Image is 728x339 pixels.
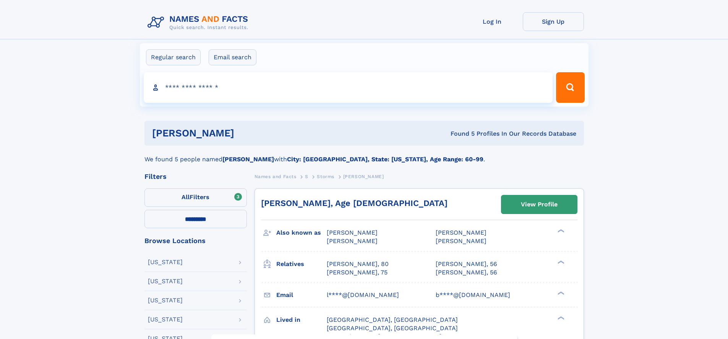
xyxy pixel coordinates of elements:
[276,226,327,239] h3: Also known as
[182,193,190,201] span: All
[148,259,183,265] div: [US_STATE]
[144,146,584,164] div: We found 5 people named with .
[327,260,389,268] a: [PERSON_NAME], 80
[436,260,497,268] a: [PERSON_NAME], 56
[343,174,384,179] span: [PERSON_NAME]
[327,229,378,236] span: [PERSON_NAME]
[144,188,247,207] label: Filters
[436,229,486,236] span: [PERSON_NAME]
[556,72,584,103] button: Search Button
[148,297,183,303] div: [US_STATE]
[148,316,183,323] div: [US_STATE]
[152,128,342,138] h1: [PERSON_NAME]
[556,315,565,320] div: ❯
[327,268,388,277] a: [PERSON_NAME], 75
[144,237,247,244] div: Browse Locations
[342,130,576,138] div: Found 5 Profiles In Our Records Database
[317,174,334,179] span: Storms
[146,49,201,65] label: Regular search
[462,12,523,31] a: Log In
[276,313,327,326] h3: Lived in
[144,173,247,180] div: Filters
[436,268,497,277] a: [PERSON_NAME], 56
[255,172,297,181] a: Names and Facts
[317,172,334,181] a: Storms
[305,172,308,181] a: S
[556,229,565,234] div: ❯
[287,156,483,163] b: City: [GEOGRAPHIC_DATA], State: [US_STATE], Age Range: 60-99
[327,324,458,332] span: [GEOGRAPHIC_DATA], [GEOGRAPHIC_DATA]
[222,156,274,163] b: [PERSON_NAME]
[144,12,255,33] img: Logo Names and Facts
[327,316,458,323] span: [GEOGRAPHIC_DATA], [GEOGRAPHIC_DATA]
[436,237,486,245] span: [PERSON_NAME]
[327,237,378,245] span: [PERSON_NAME]
[523,12,584,31] a: Sign Up
[276,258,327,271] h3: Relatives
[261,198,448,208] a: [PERSON_NAME], Age [DEMOGRAPHIC_DATA]
[148,278,183,284] div: [US_STATE]
[556,290,565,295] div: ❯
[209,49,256,65] label: Email search
[144,72,553,103] input: search input
[521,196,558,213] div: View Profile
[556,260,565,264] div: ❯
[276,289,327,302] h3: Email
[305,174,308,179] span: S
[501,195,577,214] a: View Profile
